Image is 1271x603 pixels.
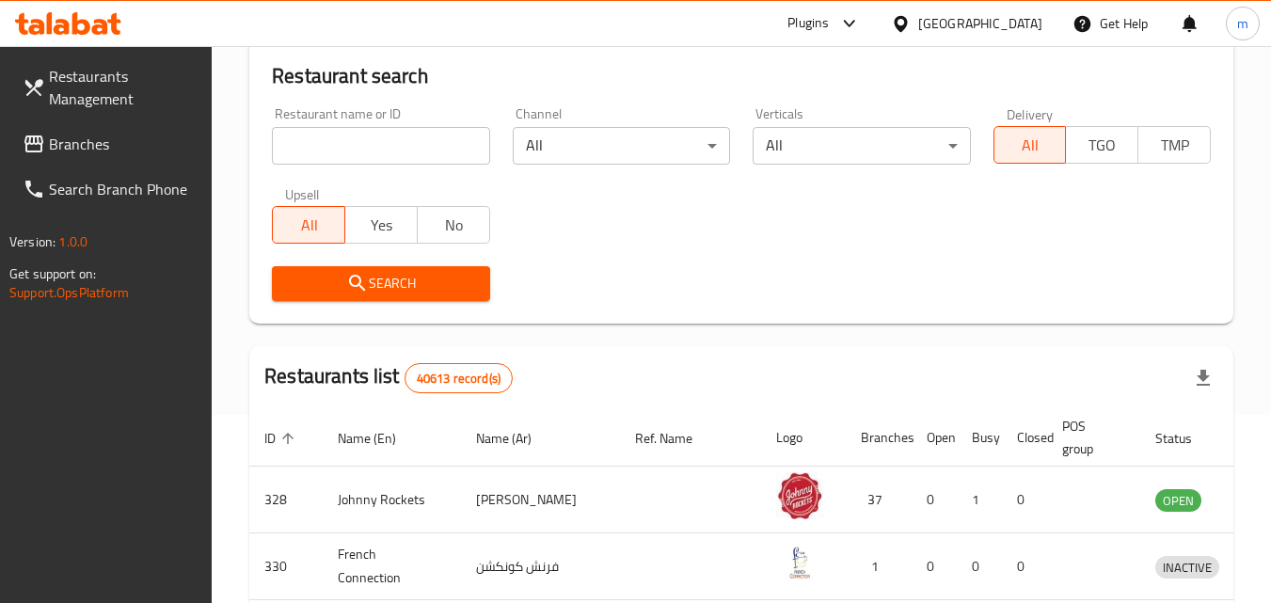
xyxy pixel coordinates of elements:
[1002,533,1047,600] td: 0
[8,167,213,212] a: Search Branch Phone
[1181,356,1226,401] div: Export file
[993,126,1067,164] button: All
[1237,13,1248,34] span: m
[912,533,957,600] td: 0
[264,427,300,450] span: ID
[846,409,912,467] th: Branches
[49,133,198,155] span: Branches
[918,13,1042,34] div: [GEOGRAPHIC_DATA]
[1065,126,1138,164] button: TGO
[912,467,957,533] td: 0
[287,272,474,295] span: Search
[1002,132,1059,159] span: All
[476,427,556,450] span: Name (Ar)
[513,127,730,165] div: All
[1155,490,1201,512] span: OPEN
[846,467,912,533] td: 37
[272,266,489,301] button: Search
[753,127,970,165] div: All
[461,467,620,533] td: [PERSON_NAME]
[280,212,338,239] span: All
[957,467,1002,533] td: 1
[323,467,461,533] td: Johnny Rockets
[9,280,129,305] a: Support.OpsPlatform
[1155,556,1219,579] div: INACTIVE
[635,427,717,450] span: Ref. Name
[1155,557,1219,579] span: INACTIVE
[249,467,323,533] td: 328
[49,178,198,200] span: Search Branch Phone
[1062,415,1118,460] span: POS group
[323,533,461,600] td: French Connection
[1002,467,1047,533] td: 0
[1007,107,1054,120] label: Delivery
[272,127,489,165] input: Search for restaurant name or ID..
[957,533,1002,600] td: 0
[344,206,418,244] button: Yes
[776,472,823,519] img: Johnny Rockets
[8,121,213,167] a: Branches
[272,206,345,244] button: All
[417,206,490,244] button: No
[285,187,320,200] label: Upsell
[776,539,823,586] img: French Connection
[912,409,957,467] th: Open
[405,370,512,388] span: 40613 record(s)
[58,230,87,254] span: 1.0.0
[787,12,829,35] div: Plugins
[425,212,483,239] span: No
[1155,489,1201,512] div: OPEN
[272,62,1211,90] h2: Restaurant search
[761,409,846,467] th: Logo
[9,230,56,254] span: Version:
[1146,132,1203,159] span: TMP
[338,427,421,450] span: Name (En)
[353,212,410,239] span: Yes
[9,262,96,286] span: Get support on:
[1073,132,1131,159] span: TGO
[461,533,620,600] td: فرنش كونكشن
[405,363,513,393] div: Total records count
[1155,427,1216,450] span: Status
[846,533,912,600] td: 1
[264,362,513,393] h2: Restaurants list
[1137,126,1211,164] button: TMP
[957,409,1002,467] th: Busy
[49,65,198,110] span: Restaurants Management
[1002,409,1047,467] th: Closed
[8,54,213,121] a: Restaurants Management
[249,533,323,600] td: 330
